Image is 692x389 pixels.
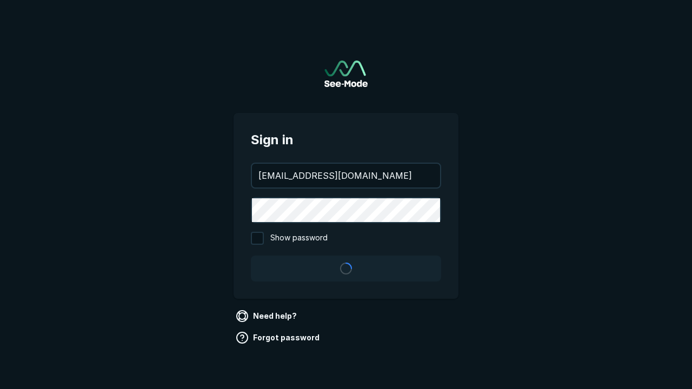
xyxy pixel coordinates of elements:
a: Need help? [234,307,301,325]
a: Go to sign in [324,61,368,87]
a: Forgot password [234,329,324,346]
span: Sign in [251,130,441,150]
img: See-Mode Logo [324,61,368,87]
span: Show password [270,232,328,245]
input: your@email.com [252,164,440,187]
